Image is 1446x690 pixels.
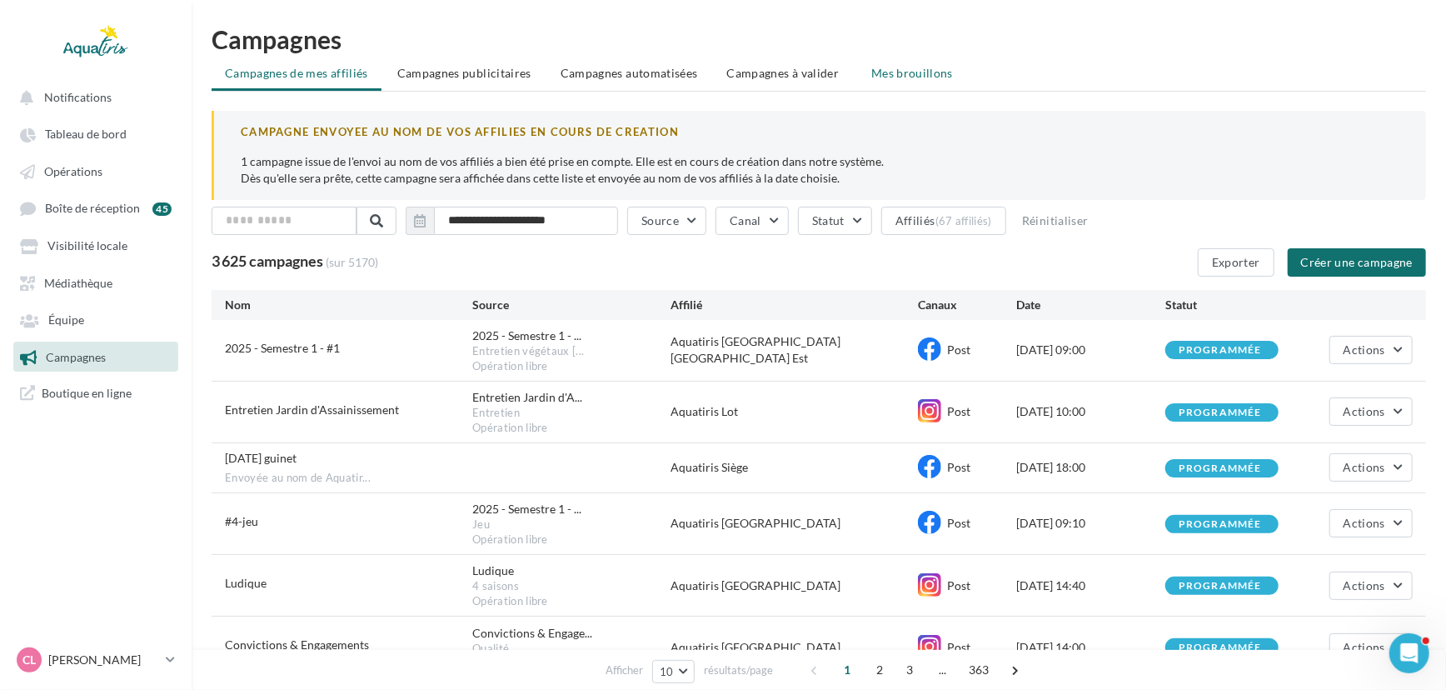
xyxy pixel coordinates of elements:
[225,471,371,486] span: Envoyée au nom de Aquatir...
[1344,342,1385,357] span: Actions
[44,164,102,178] span: Opérations
[1017,342,1165,358] div: [DATE] 09:00
[472,532,671,547] div: Opération libre
[397,66,531,80] span: Campagnes publicitaires
[947,460,970,474] span: Post
[472,625,592,642] span: Convictions & Engage...
[152,202,172,216] div: 45
[472,517,671,532] div: Jeu
[671,403,918,420] div: Aquatiris Lot
[1179,642,1262,653] div: programmée
[1344,404,1385,418] span: Actions
[660,665,674,678] span: 10
[45,202,140,216] span: Boîte de réception
[10,304,182,334] a: Équipe
[871,66,953,80] span: Mes brouillons
[472,642,671,657] div: Qualité
[1017,515,1165,532] div: [DATE] 09:10
[10,342,182,372] a: Campagnes
[704,662,773,678] span: résultats/page
[1017,639,1165,656] div: [DATE] 14:00
[10,156,182,186] a: Opérations
[606,662,643,678] span: Afficher
[241,124,1399,140] div: CAMPAGNE ENVOYEE AU NOM DE VOS AFFILIES EN COURS DE CREATION
[727,65,840,82] span: Campagnes à valider
[10,267,182,297] a: Médiathèque
[472,297,671,313] div: Source
[867,657,894,683] span: 2
[1017,459,1165,476] div: [DATE] 18:00
[1179,463,1262,474] div: programmée
[947,342,970,357] span: Post
[671,639,918,656] div: Aquatiris [GEOGRAPHIC_DATA]
[225,341,340,355] span: 2025 - Semestre 1 - #1
[671,333,918,367] div: Aquatiris [GEOGRAPHIC_DATA] [GEOGRAPHIC_DATA] Est
[212,27,1426,52] h1: Campagnes
[1329,397,1413,426] button: Actions
[46,350,106,364] span: Campagnes
[1179,581,1262,592] div: programmée
[47,239,127,253] span: Visibilité locale
[918,297,1017,313] div: Canaux
[897,657,924,683] span: 3
[947,516,970,530] span: Post
[1198,248,1274,277] button: Exporter
[472,562,514,579] div: Ludique
[1344,640,1385,654] span: Actions
[947,578,970,592] span: Post
[930,657,956,683] span: ...
[22,652,36,668] span: CL
[1179,407,1262,418] div: programmée
[10,230,182,260] a: Visibilité locale
[225,576,267,590] span: Ludique
[1288,248,1426,277] button: Créer une campagne
[1329,633,1413,662] button: Actions
[472,579,671,594] div: 4 saisons
[627,207,706,235] button: Source
[671,577,918,594] div: Aquatiris [GEOGRAPHIC_DATA]
[225,297,472,313] div: Nom
[472,327,581,344] span: 2025 - Semestre 1 - ...
[652,660,695,683] button: 10
[947,404,970,418] span: Post
[798,207,872,235] button: Statut
[225,451,297,465] span: 30/12/25 guinet
[472,501,581,517] span: 2025 - Semestre 1 - ...
[1389,633,1429,673] iframe: Intercom live chat
[45,127,127,142] span: Tableau de bord
[44,276,112,290] span: Médiathèque
[472,359,671,374] div: Opération libre
[48,652,159,668] p: [PERSON_NAME]
[1015,211,1095,231] button: Réinitialiser
[1329,453,1413,482] button: Actions
[1017,297,1165,313] div: Date
[326,255,378,269] span: (sur 5170)
[671,515,918,532] div: Aquatiris [GEOGRAPHIC_DATA]
[1017,403,1165,420] div: [DATE] 10:00
[10,82,175,112] button: Notifications
[1329,572,1413,600] button: Actions
[10,378,182,407] a: Boutique en ligne
[10,118,182,148] a: Tableau de bord
[1017,577,1165,594] div: [DATE] 14:40
[48,313,84,327] span: Équipe
[225,514,258,528] span: #4-jeu
[1344,460,1385,474] span: Actions
[44,90,112,104] span: Notifications
[716,207,789,235] button: Canal
[472,389,582,406] span: Entretien Jardin d'A...
[947,640,970,654] span: Post
[225,402,399,417] span: Entretien Jardin d'Assainissement
[10,192,182,223] a: Boîte de réception 45
[1329,509,1413,537] button: Actions
[472,594,671,609] div: Opération libre
[1344,516,1385,530] span: Actions
[962,657,996,683] span: 363
[472,406,671,421] div: Entretien
[1344,578,1385,592] span: Actions
[881,207,1006,235] button: Affiliés(67 affiliés)
[472,421,671,436] div: Opération libre
[935,214,992,227] div: (67 affiliés)
[13,644,178,676] a: CL [PERSON_NAME]
[42,385,132,401] span: Boutique en ligne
